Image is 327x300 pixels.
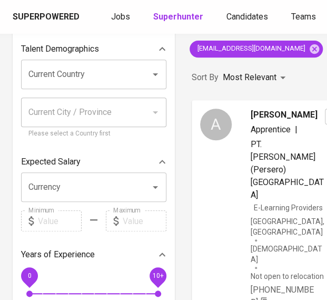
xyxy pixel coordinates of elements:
[226,11,270,24] a: Candidates
[251,109,318,121] span: [PERSON_NAME]
[21,248,95,261] p: Years of Experience
[295,123,298,136] span: |
[190,41,323,57] div: [EMAIL_ADDRESS][DOMAIN_NAME]
[251,216,325,237] div: [GEOGRAPHIC_DATA], [GEOGRAPHIC_DATA]
[200,109,232,140] div: A
[153,12,203,22] b: Superhunter
[251,244,325,265] span: [DEMOGRAPHIC_DATA]
[223,68,289,88] div: Most Relevant
[192,71,219,84] p: Sort By
[148,180,163,195] button: Open
[123,210,166,231] input: Value
[152,272,163,279] span: 10+
[28,129,159,139] p: Please select a Country first
[21,38,166,60] div: Talent Demographics
[21,151,166,172] div: Expected Salary
[190,44,312,54] span: [EMAIL_ADDRESS][DOMAIN_NAME]
[21,156,81,168] p: Expected Salary
[21,244,166,265] div: Years of Experience
[27,272,31,279] span: 0
[291,11,318,24] a: Teams
[13,11,82,23] a: Superpowered
[223,71,276,84] p: Most Relevant
[254,204,323,212] span: E-Learning Providers
[111,11,132,24] a: Jobs
[38,210,82,231] input: Value
[226,12,268,22] span: Candidates
[148,67,163,82] button: Open
[291,12,316,22] span: Teams
[251,139,324,200] span: PT. [PERSON_NAME] (Persero) [GEOGRAPHIC_DATA]
[13,11,80,23] div: Superpowered
[251,124,291,134] span: Apprentice
[251,271,324,282] p: Not open to relocation
[111,12,130,22] span: Jobs
[21,43,99,55] p: Talent Demographics
[153,11,205,24] a: Superhunter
